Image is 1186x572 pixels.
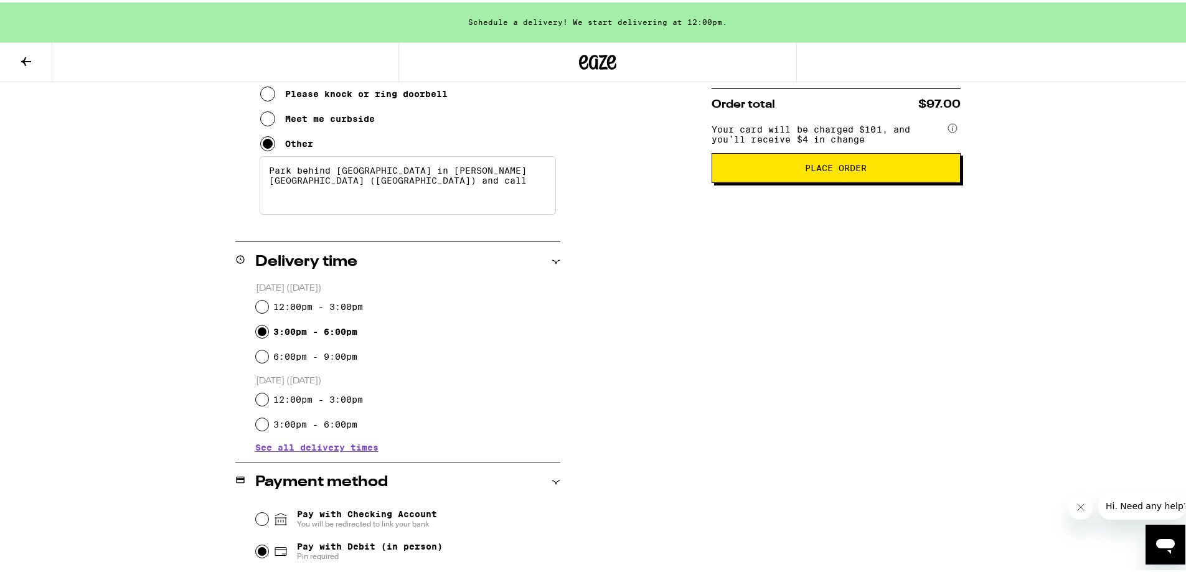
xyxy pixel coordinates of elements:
button: See all delivery times [255,441,379,449]
h2: Payment method [255,472,388,487]
span: $97.00 [918,96,961,108]
label: 6:00pm - 9:00pm [273,349,357,359]
label: 12:00pm - 3:00pm [273,392,363,402]
div: Meet me curbside [285,111,375,121]
button: Please knock or ring doorbell [260,79,448,104]
div: Other [285,136,313,146]
iframe: Button to launch messaging window [1146,522,1185,562]
span: You will be redirected to link your bank [297,517,437,527]
div: Please knock or ring doorbell [285,87,448,96]
p: [DATE] ([DATE]) [256,373,560,385]
span: Place Order [805,161,867,170]
iframe: Close message [1068,492,1093,517]
span: Pay with Checking Account [297,507,437,527]
button: Place Order [712,151,961,181]
span: Pin required [297,549,443,559]
label: 3:00pm - 6:00pm [273,417,357,427]
label: 3:00pm - 6:00pm [273,324,357,334]
iframe: Message from company [1098,490,1185,517]
button: Meet me curbside [260,104,375,129]
p: [DATE] ([DATE]) [256,280,560,292]
span: Pay with Debit (in person) [297,539,443,549]
h2: Delivery time [255,252,357,267]
span: Hi. Need any help? [7,9,90,19]
span: Your card will be charged $101, and you’ll receive $4 in change [712,118,946,142]
label: 12:00pm - 3:00pm [273,299,363,309]
span: Order total [712,96,775,108]
button: Other [260,129,313,154]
